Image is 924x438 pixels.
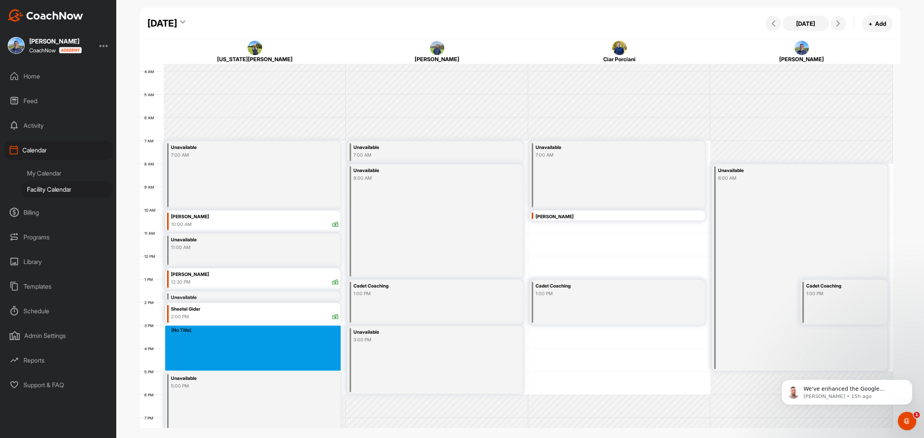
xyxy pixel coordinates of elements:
button: [DATE] [783,16,829,31]
iframe: Intercom notifications message [770,363,924,417]
div: Unavailable [536,143,673,152]
div: Unavailable [171,236,308,244]
div: 9 AM [140,185,162,189]
div: 12 PM [140,254,163,259]
div: 3 PM [140,323,161,328]
div: Unavailable [171,293,308,302]
div: Calendar [4,140,113,160]
div: 8 AM [140,162,162,166]
div: 11:00 AM [171,244,308,251]
div: 7:00 AM [171,152,308,159]
img: square_b4d54992daa58f12b60bc3814c733fd4.jpg [612,41,627,55]
div: Activity [4,116,113,135]
div: [PERSON_NAME] [171,212,339,221]
div: 7:00 AM [353,152,491,159]
div: Unavailable [718,166,855,175]
div: Templates [4,277,113,296]
img: square_e7f01a7cdd3d5cba7fa3832a10add056.jpg [430,41,445,55]
div: Cadet Coaching [806,282,873,291]
div: Feed [4,91,113,110]
div: [PERSON_NAME] [361,55,514,63]
div: Schedule [4,301,113,321]
div: 7:00 AM [536,152,673,159]
iframe: Intercom live chat [898,412,916,430]
div: [PERSON_NAME] [726,55,878,63]
div: Unavailable [171,374,308,383]
div: Admin Settings [4,326,113,345]
div: 1:00 PM [536,290,673,297]
div: 10:00 AM [171,221,192,228]
div: Billing [4,203,113,222]
div: Ciar Porciani [543,55,696,63]
div: [PERSON_NAME] [536,212,703,221]
span: 1 [914,412,920,418]
div: 5 PM [140,369,161,374]
div: 7 AM [140,139,161,143]
div: Library [4,252,113,271]
img: square_909ed3242d261a915dd01046af216775.jpg [795,41,809,55]
div: 2 PM [140,300,161,305]
div: 1 PM [140,277,161,282]
div: Home [4,67,113,86]
div: 6 PM [140,393,161,397]
div: Unavailable [171,143,308,152]
div: 6 AM [140,115,162,120]
div: 3:00 PM [353,336,491,343]
img: square_97d7065dee9584326f299e5bc88bd91d.jpg [248,41,262,55]
img: square_909ed3242d261a915dd01046af216775.jpg [8,37,25,54]
div: 8:00 AM [353,175,491,182]
div: 4 PM [140,346,161,351]
div: 4 AM [140,69,162,74]
div: Unavailable [353,328,491,337]
div: [PERSON_NAME] [171,270,339,279]
div: 7 PM [140,416,161,420]
div: 11 AM [140,231,162,236]
div: 1:00 PM [353,290,491,297]
img: CoachNow [8,9,83,22]
div: 8:00 AM [718,175,855,182]
div: Support & FAQ [4,375,113,395]
div: 10 AM [140,208,163,212]
div: 12:30 PM [171,279,191,286]
div: 2:00 PM [171,313,189,320]
div: Facility Calendar [22,181,113,197]
p: Message from Alex, sent 15h ago [33,30,133,37]
div: [US_STATE][PERSON_NAME] [179,55,331,63]
div: Sheetal Gidar [171,305,339,314]
div: Unavailable [353,143,491,152]
div: Reports [4,351,113,370]
span: + [869,20,872,28]
div: Cadet Coaching [536,282,673,291]
div: [DATE] [147,17,177,30]
div: 5 AM [140,92,162,97]
div: [PERSON_NAME] [29,38,82,44]
div: My Calendar [22,165,113,181]
div: Programs [4,227,113,247]
div: Cadet Coaching [353,282,491,291]
div: 1:00 PM [806,290,873,297]
span: We've enhanced the Google Calendar integration for a more seamless experience. If you haven't lin... [33,22,131,113]
div: 5:00 PM [171,383,308,390]
img: CoachNow acadmey [59,47,82,53]
div: Unavailable [353,166,491,175]
div: (No Title) [171,327,341,334]
button: +Add [862,15,893,32]
div: CoachNow [29,47,82,53]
